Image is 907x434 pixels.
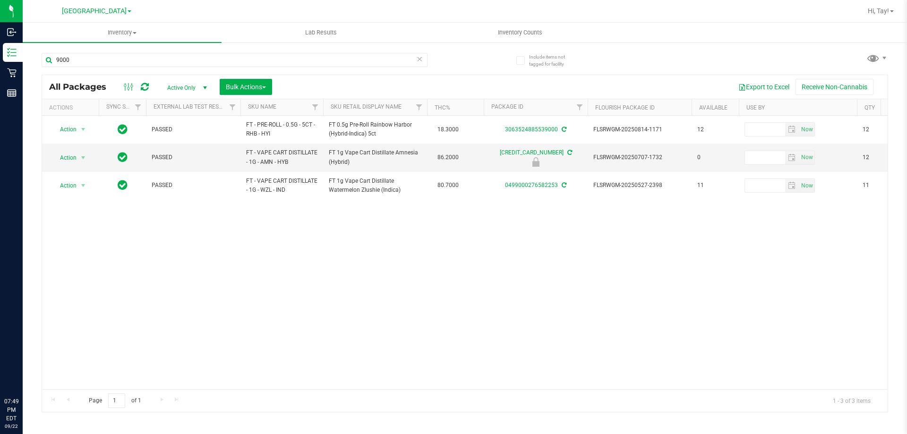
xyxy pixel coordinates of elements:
span: FLSRWGM-20250707-1732 [593,153,686,162]
p: 09/22 [4,423,18,430]
span: FT 0.5g Pre-Roll Rainbow Harbor (Hybrid-Indica) 5ct [329,120,421,138]
p: 07:49 PM EDT [4,397,18,423]
a: Filter [308,99,323,115]
span: PASSED [152,125,235,134]
a: External Lab Test Result [154,103,228,110]
span: Page of 1 [81,393,149,408]
inline-svg: Retail [7,68,17,77]
a: Filter [411,99,427,115]
a: Filter [572,99,588,115]
span: select [785,123,799,136]
span: Action [51,123,77,136]
button: Bulk Actions [220,79,272,95]
div: Actions [49,104,95,111]
inline-svg: Inbound [7,27,17,37]
span: 80.7000 [433,179,463,192]
span: [GEOGRAPHIC_DATA] [62,7,127,15]
span: select [77,123,89,136]
span: select [77,151,89,164]
input: Search Package ID, Item Name, SKU, Lot or Part Number... [42,53,428,67]
div: Newly Received [482,157,589,167]
span: 18.3000 [433,123,463,136]
span: 11 [697,181,733,190]
span: 11 [863,181,898,190]
a: SKU Name [248,103,276,110]
span: Sync from Compliance System [566,149,572,156]
span: select [799,123,814,136]
span: FLSRWGM-20250814-1171 [593,125,686,134]
span: FT 1g Vape Cart Distillate Amnesia (Hybrid) [329,148,421,166]
inline-svg: Inventory [7,48,17,57]
span: select [77,179,89,192]
span: Clear [416,53,423,65]
span: Sync from Compliance System [560,182,566,188]
span: 0 [697,153,733,162]
span: PASSED [152,181,235,190]
span: All Packages [49,82,116,92]
a: Lab Results [222,23,420,43]
span: 12 [863,153,898,162]
span: Action [51,179,77,192]
span: Bulk Actions [226,83,266,91]
input: 1 [108,393,125,408]
span: 1 - 3 of 3 items [825,393,878,408]
span: select [799,179,814,192]
span: select [785,179,799,192]
span: Set Current date [799,151,815,164]
button: Export to Excel [732,79,796,95]
span: Inventory Counts [485,28,555,37]
span: FT - PRE-ROLL - 0.5G - 5CT - RHB - HYI [246,120,317,138]
span: Set Current date [799,179,815,193]
a: Package ID [491,103,523,110]
span: PASSED [152,153,235,162]
span: Inventory [23,28,222,37]
span: In Sync [118,151,128,164]
span: FT - VAPE CART DISTILLATE - 1G - AMN - HYB [246,148,317,166]
a: 0499000276582253 [505,182,558,188]
span: Include items not tagged for facility [529,53,576,68]
inline-svg: Reports [7,88,17,98]
a: Use By [746,104,765,111]
a: Sku Retail Display Name [331,103,402,110]
span: Sync from Compliance System [560,126,566,133]
a: THC% [435,104,450,111]
span: select [785,151,799,164]
a: [CREDIT_CARD_NUMBER] [500,149,564,156]
span: FT 1g Vape Cart Distillate Watermelon Zlushie (Indica) [329,177,421,195]
span: select [799,151,814,164]
a: Filter [225,99,240,115]
a: 3063524885539000 [505,126,558,133]
span: 86.2000 [433,151,463,164]
a: Sync Status [106,103,143,110]
a: Qty [864,104,875,111]
span: FLSRWGM-20250527-2398 [593,181,686,190]
span: Set Current date [799,123,815,136]
a: Flourish Package ID [595,104,655,111]
a: Inventory Counts [420,23,619,43]
span: Lab Results [292,28,350,37]
span: In Sync [118,179,128,192]
a: Filter [130,99,146,115]
span: 12 [863,125,898,134]
a: Available [699,104,727,111]
a: Inventory [23,23,222,43]
span: Action [51,151,77,164]
span: FT - VAPE CART DISTILLATE - 1G - WZL - IND [246,177,317,195]
span: 12 [697,125,733,134]
button: Receive Non-Cannabis [796,79,873,95]
iframe: Resource center [9,358,38,387]
span: In Sync [118,123,128,136]
span: Hi, Tay! [868,7,889,15]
